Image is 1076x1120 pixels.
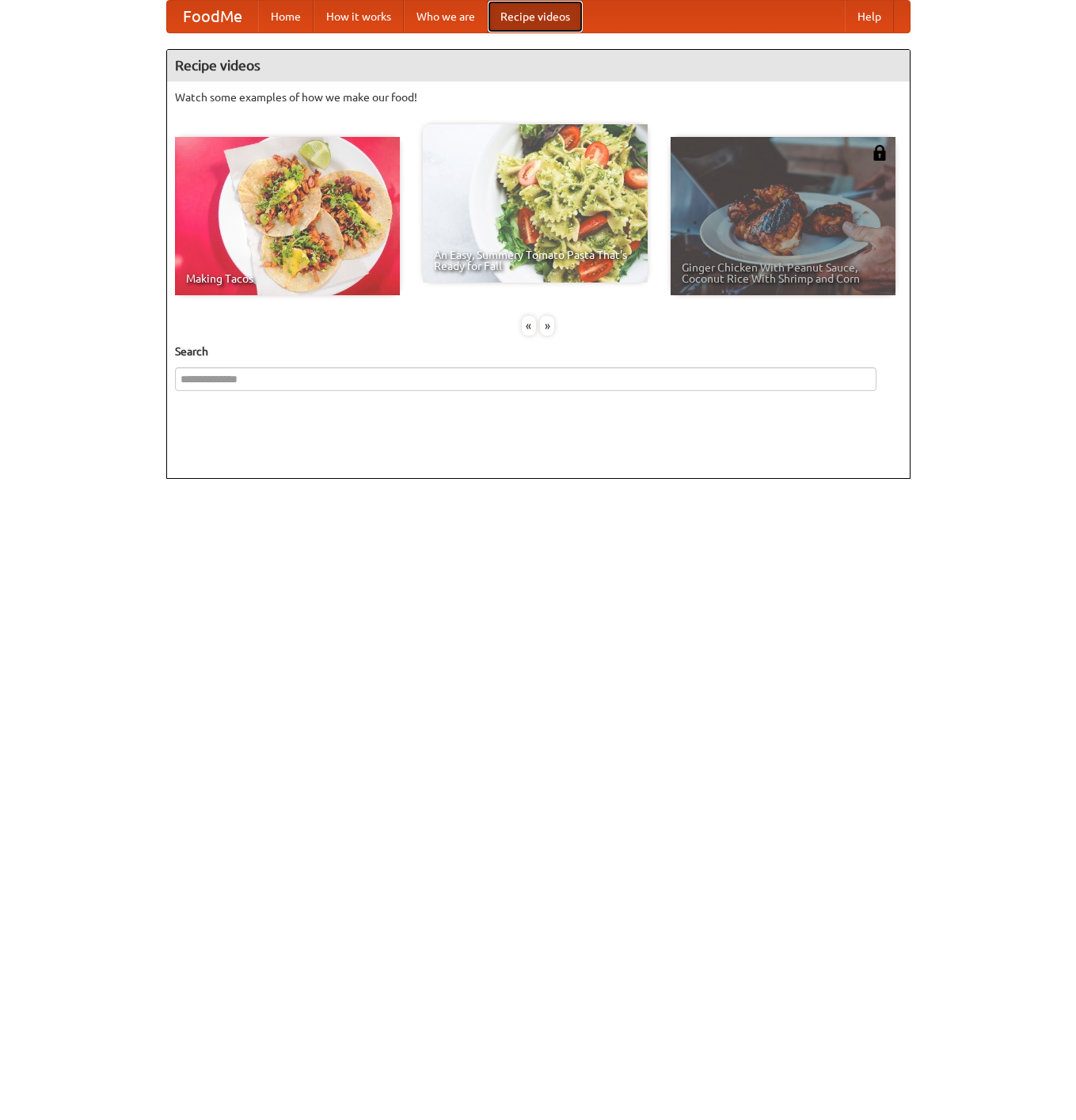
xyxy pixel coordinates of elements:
a: Home [258,1,314,32]
a: FoodMe [167,1,258,32]
span: Making Tacos [186,273,389,284]
h5: Search [175,344,902,359]
div: » [540,316,554,336]
a: Who we are [404,1,488,32]
a: An Easy, Summery Tomato Pasta That's Ready for Fall [423,124,648,283]
img: 483408.png [872,145,888,161]
h4: Recipe videos [167,50,910,82]
a: How it works [314,1,404,32]
a: Making Tacos [175,137,400,295]
div: « [522,316,536,336]
a: Recipe videos [488,1,583,32]
span: An Easy, Summery Tomato Pasta That's Ready for Fall [434,249,637,271]
p: Watch some examples of how we make our food! [175,89,902,105]
a: Help [845,1,894,32]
